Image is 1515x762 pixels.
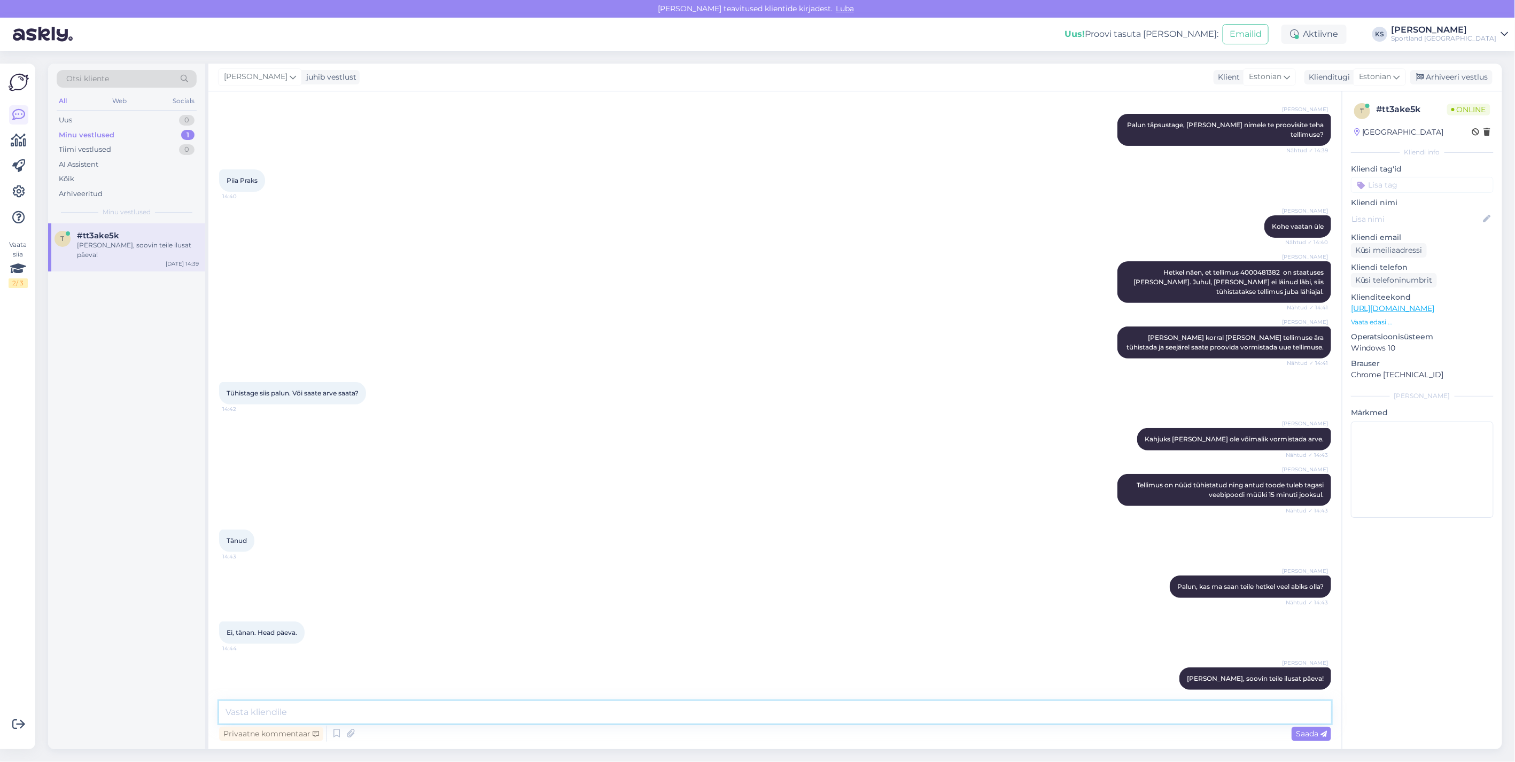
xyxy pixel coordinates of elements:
p: Chrome [TECHNICAL_ID] [1351,369,1494,380]
span: t [61,235,65,243]
div: # tt3ake5k [1377,103,1447,116]
div: Sportland [GEOGRAPHIC_DATA] [1392,34,1497,43]
input: Lisa tag [1351,177,1494,193]
span: Kahjuks [PERSON_NAME] ole võimalik vormistada arve. [1145,435,1324,443]
span: [PERSON_NAME], soovin teile ilusat päeva! [1187,674,1324,682]
span: 14:40 [222,192,262,200]
span: [PERSON_NAME] [1282,105,1328,113]
span: Tellimus on nüüd tühistatud ning antud toode tuleb tagasi veebipoodi müüki 15 minuti jooksul. [1137,481,1325,499]
div: AI Assistent [59,159,98,170]
div: Minu vestlused [59,130,114,141]
input: Lisa nimi [1351,213,1481,225]
div: Klient [1214,72,1240,83]
img: Askly Logo [9,72,29,92]
span: [PERSON_NAME] korral [PERSON_NAME] tellimuse ära tühistada ja seejärel saate proovida vormistada ... [1126,333,1325,351]
div: Klienditugi [1304,72,1350,83]
div: Aktiivne [1281,25,1347,44]
span: Minu vestlused [103,207,151,217]
span: [PERSON_NAME] [1282,465,1328,473]
span: [PERSON_NAME] [1282,659,1328,667]
div: Küsi meiliaadressi [1351,243,1427,258]
p: Vaata edasi ... [1351,317,1494,327]
div: 2 / 3 [9,278,28,288]
span: Hetkel näen, et tellimus 4000481382 on staatuses [PERSON_NAME]. Juhul, [PERSON_NAME] ei läinud lä... [1133,268,1325,296]
button: Emailid [1223,24,1269,44]
span: Luba [833,4,857,13]
p: Brauser [1351,358,1494,369]
span: Nähtud ✓ 14:41 [1287,359,1328,367]
a: [PERSON_NAME]Sportland [GEOGRAPHIC_DATA] [1392,26,1509,43]
span: Piia Praks [227,176,258,184]
div: 0 [179,115,195,126]
span: 14:44 [1288,690,1328,698]
span: Nähtud ✓ 14:41 [1287,304,1328,312]
div: Arhiveeri vestlus [1410,70,1493,84]
div: [PERSON_NAME] [1351,391,1494,401]
a: [URL][DOMAIN_NAME] [1351,304,1435,313]
div: All [57,94,69,108]
span: Palun täpsustage, [PERSON_NAME] nimele te proovisite teha tellimuse? [1127,121,1325,138]
span: Ei, tänan. Head päeva. [227,628,297,636]
span: Nähtud ✓ 14:43 [1286,598,1328,607]
span: Tühistage siis palun. Või saate arve saata? [227,389,359,397]
span: Palun, kas ma saan teile hetkel veel abiks olla? [1177,582,1324,590]
p: Kliendi nimi [1351,197,1494,208]
div: [PERSON_NAME] [1392,26,1497,34]
b: Uus! [1065,29,1085,39]
span: 14:42 [222,405,262,413]
div: Socials [170,94,197,108]
span: Nähtud ✓ 14:39 [1286,146,1328,154]
div: Kliendi info [1351,147,1494,157]
div: Vaata siia [9,240,28,288]
p: Märkmed [1351,407,1494,418]
p: Klienditeekond [1351,292,1494,303]
span: 14:44 [222,644,262,652]
div: [DATE] 14:39 [166,260,199,268]
span: Estonian [1359,71,1392,83]
span: Online [1447,104,1490,115]
span: Nähtud ✓ 14:40 [1285,238,1328,246]
p: Windows 10 [1351,343,1494,354]
p: Kliendi email [1351,232,1494,243]
div: Privaatne kommentaar [219,727,323,741]
div: Proovi tasuta [PERSON_NAME]: [1065,28,1218,41]
span: [PERSON_NAME] [1282,207,1328,215]
span: t [1361,107,1364,115]
div: 1 [181,130,195,141]
div: Tiimi vestlused [59,144,111,155]
span: [PERSON_NAME] [224,71,288,83]
span: [PERSON_NAME] [1282,567,1328,575]
span: [PERSON_NAME] [1282,419,1328,427]
p: Kliendi telefon [1351,262,1494,273]
div: Web [111,94,129,108]
p: Kliendi tag'id [1351,164,1494,175]
span: Kohe vaatan üle [1272,222,1324,230]
span: Otsi kliente [66,73,109,84]
div: juhib vestlust [302,72,356,83]
div: [PERSON_NAME], soovin teile ilusat päeva! [77,240,199,260]
span: [PERSON_NAME] [1282,318,1328,326]
div: Uus [59,115,72,126]
span: 14:43 [222,553,262,561]
div: Küsi telefoninumbrit [1351,273,1437,287]
div: Arhiveeritud [59,189,103,199]
span: [PERSON_NAME] [1282,253,1328,261]
div: [GEOGRAPHIC_DATA] [1354,127,1444,138]
span: Nähtud ✓ 14:43 [1286,507,1328,515]
span: Nähtud ✓ 14:43 [1286,451,1328,459]
span: Estonian [1249,71,1281,83]
div: Kõik [59,174,74,184]
span: Saada [1296,729,1327,738]
span: Tänud [227,536,247,545]
p: Operatsioonisüsteem [1351,331,1494,343]
div: KS [1372,27,1387,42]
span: #tt3ake5k [77,231,119,240]
div: 0 [179,144,195,155]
